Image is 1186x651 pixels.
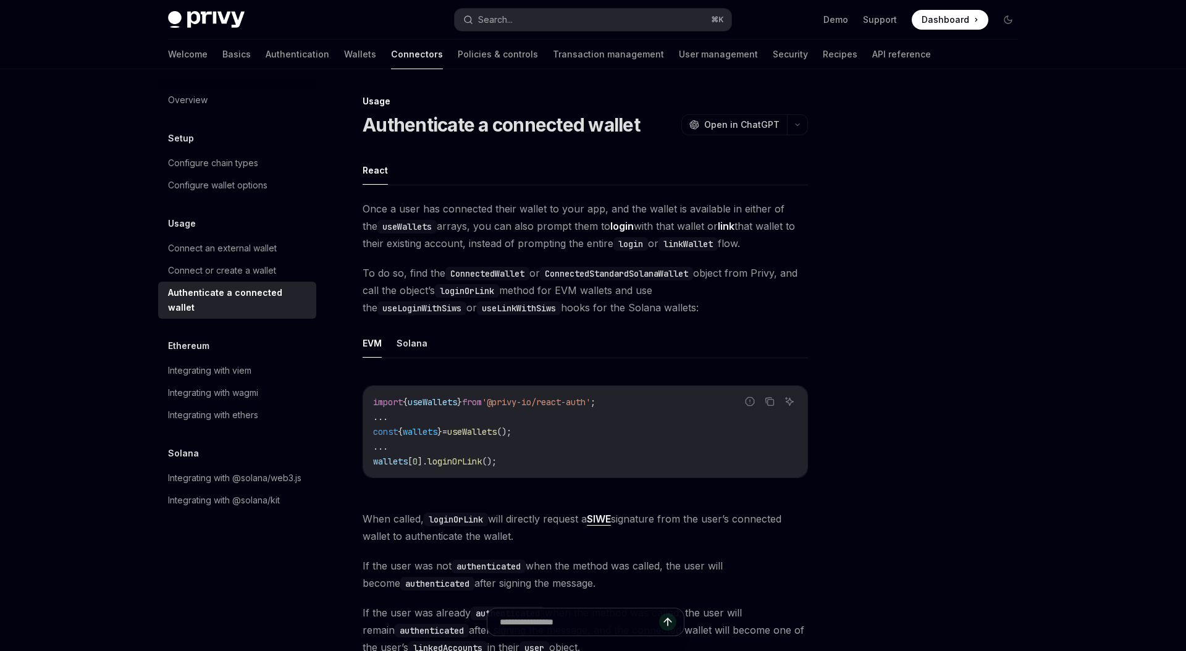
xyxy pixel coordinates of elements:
[681,114,787,135] button: Open in ChatGPT
[553,40,664,69] a: Transaction management
[437,426,442,437] span: }
[363,200,808,252] span: Once a user has connected their wallet to your app, and the wallet is available in either of the ...
[435,284,499,298] code: loginOrLink
[373,411,388,422] span: ...
[158,259,316,282] a: Connect or create a wallet
[823,40,857,69] a: Recipes
[658,237,718,251] code: linkWallet
[462,397,482,408] span: from
[168,131,194,146] h5: Setup
[863,14,897,26] a: Support
[587,513,611,526] a: SIWE
[222,40,251,69] a: Basics
[168,241,277,256] div: Connect an external wallet
[679,40,758,69] a: User management
[591,397,595,408] span: ;
[922,14,969,26] span: Dashboard
[168,408,258,422] div: Integrating with ethers
[403,397,408,408] span: {
[158,152,316,174] a: Configure chain types
[424,513,488,526] code: loginOrLink
[452,560,526,573] code: authenticated
[613,237,648,251] code: login
[781,393,797,409] button: Ask AI
[912,10,988,30] a: Dashboard
[158,174,316,196] a: Configure wallet options
[413,456,418,467] span: 0
[158,359,316,382] a: Integrating with viem
[400,577,474,590] code: authenticated
[168,93,208,107] div: Overview
[482,397,591,408] span: '@privy-io/react-auth'
[659,613,676,631] button: Send message
[408,456,413,467] span: [
[168,285,309,315] div: Authenticate a connected wallet
[168,263,276,278] div: Connect or create a wallet
[363,156,388,185] button: React
[398,426,403,437] span: {
[373,441,388,452] span: ...
[477,301,561,315] code: useLinkWithSiws
[610,220,634,232] strong: login
[373,426,398,437] span: const
[363,329,382,358] button: EVM
[447,426,497,437] span: useWallets
[397,329,427,358] button: Solana
[158,467,316,489] a: Integrating with @solana/web3.js
[998,10,1018,30] button: Toggle dark mode
[418,456,427,467] span: ].
[168,40,208,69] a: Welcome
[168,338,209,353] h5: Ethereum
[266,40,329,69] a: Authentication
[363,510,808,545] span: When called, will directly request a signature from the user’s connected wallet to authenticate t...
[158,382,316,404] a: Integrating with wagmi
[711,15,724,25] span: ⌘ K
[168,363,251,378] div: Integrating with viem
[872,40,931,69] a: API reference
[442,426,447,437] span: =
[363,557,808,592] span: If the user was not when the method was called, the user will become after signing the message.
[168,385,258,400] div: Integrating with wagmi
[158,404,316,426] a: Integrating with ethers
[168,471,301,485] div: Integrating with @solana/web3.js
[168,156,258,170] div: Configure chain types
[363,264,808,316] span: To do so, find the or object from Privy, and call the object’s method for EVM wallets and use the...
[168,178,267,193] div: Configure wallet options
[704,119,780,131] span: Open in ChatGPT
[458,40,538,69] a: Policies & controls
[478,12,513,27] div: Search...
[427,456,482,467] span: loginOrLink
[718,220,734,232] strong: link
[403,426,437,437] span: wallets
[377,220,437,233] code: useWallets
[482,456,497,467] span: ();
[823,14,848,26] a: Demo
[158,237,316,259] a: Connect an external wallet
[158,282,316,319] a: Authenticate a connected wallet
[168,493,280,508] div: Integrating with @solana/kit
[158,489,316,511] a: Integrating with @solana/kit
[408,397,457,408] span: useWallets
[363,95,808,107] div: Usage
[773,40,808,69] a: Security
[497,426,511,437] span: ();
[168,216,196,231] h5: Usage
[445,267,529,280] code: ConnectedWallet
[457,397,462,408] span: }
[762,393,778,409] button: Copy the contents from the code block
[168,11,245,28] img: dark logo
[344,40,376,69] a: Wallets
[391,40,443,69] a: Connectors
[373,397,403,408] span: import
[168,446,199,461] h5: Solana
[742,393,758,409] button: Report incorrect code
[363,114,640,136] h1: Authenticate a connected wallet
[377,301,466,315] code: useLoginWithSiws
[158,89,316,111] a: Overview
[540,267,693,280] code: ConnectedStandardSolanaWallet
[373,456,408,467] span: wallets
[455,9,731,31] button: Search...⌘K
